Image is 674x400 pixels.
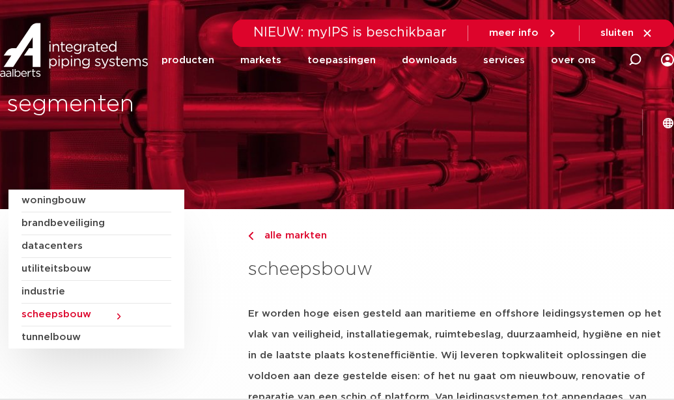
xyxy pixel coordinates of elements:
a: woningbouw [21,190,171,212]
a: services [483,35,525,85]
a: downloads [402,35,457,85]
span: sluiten [600,28,634,38]
h3: scheepsbouw [248,257,666,283]
img: chevron-right.svg [248,232,253,240]
a: brandbeveiliging [21,212,171,235]
span: alle markten [257,231,327,240]
a: producten [161,35,214,85]
span: meer info [489,28,539,38]
nav: Menu [161,35,596,85]
span: NIEUW: myIPS is beschikbaar [253,26,447,39]
a: over ons [551,35,596,85]
h2: segmenten [7,89,331,121]
div: my IPS [661,46,674,74]
a: alle markten [248,228,666,244]
a: industrie [21,281,171,304]
a: toepassingen [307,35,376,85]
a: datacenters [21,235,171,258]
a: utiliteitsbouw [21,258,171,281]
a: meer info [489,27,558,39]
a: tunnelbouw [21,326,171,349]
a: markets [240,35,281,85]
a: scheepsbouw [21,304,171,326]
a: sluiten [600,27,653,39]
